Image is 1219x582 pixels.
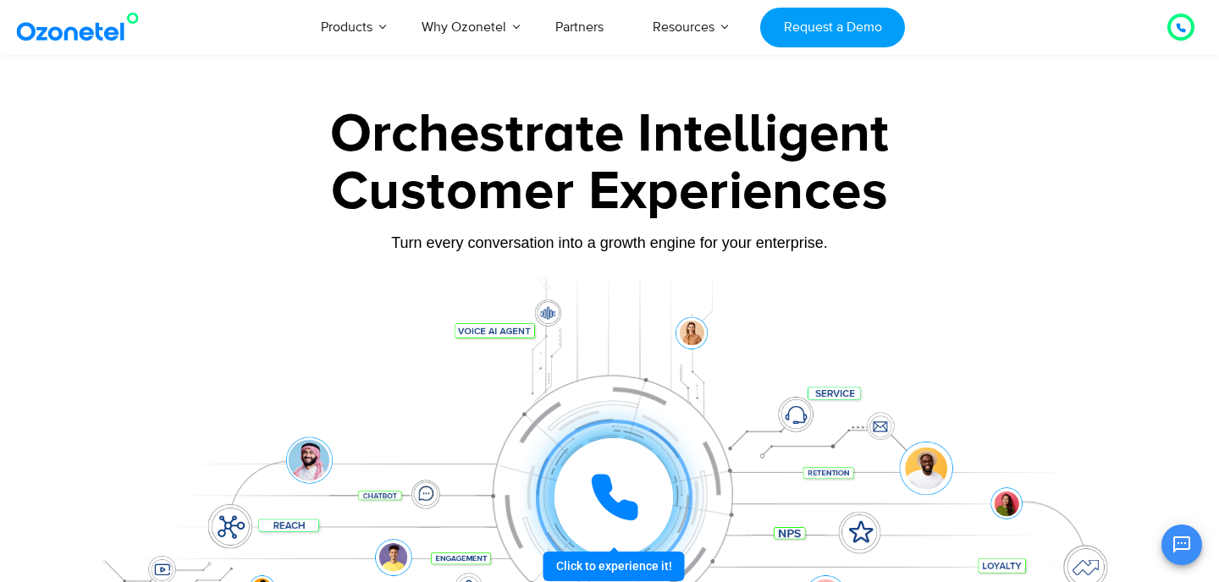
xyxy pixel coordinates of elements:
button: Open chat [1161,524,1202,565]
div: Orchestrate Intelligent [80,107,1139,162]
a: Request a Demo [760,8,905,47]
div: Customer Experiences [80,151,1139,233]
div: Turn every conversation into a growth engine for your enterprise. [80,233,1139,252]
